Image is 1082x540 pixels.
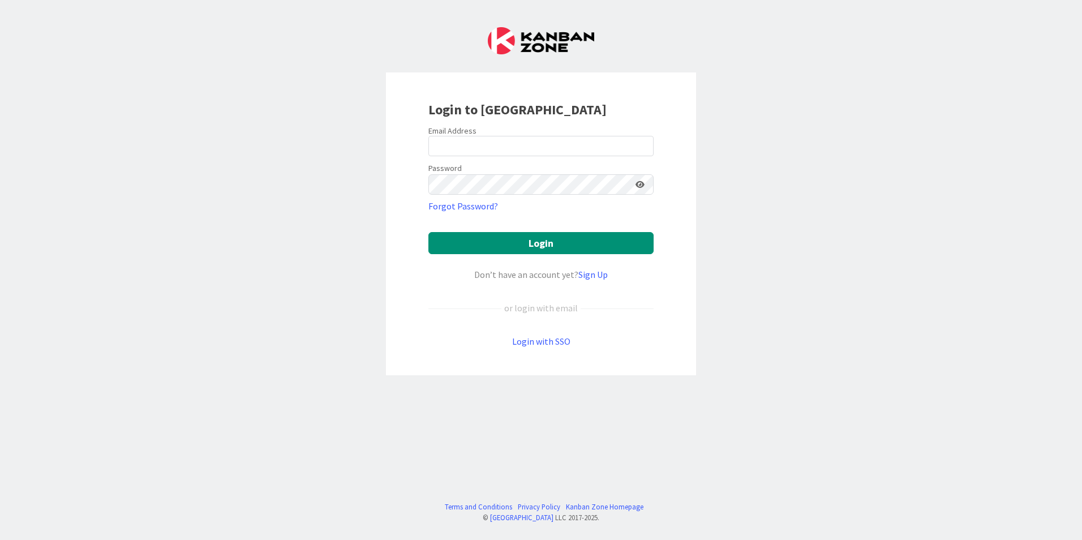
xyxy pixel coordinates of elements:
a: Forgot Password? [428,199,498,213]
a: Login with SSO [512,336,570,347]
a: Kanban Zone Homepage [566,502,643,512]
button: Login [428,232,654,254]
b: Login to [GEOGRAPHIC_DATA] [428,101,607,118]
div: © LLC 2017- 2025 . [439,512,643,523]
a: Sign Up [578,269,608,280]
a: Terms and Conditions [445,502,512,512]
a: [GEOGRAPHIC_DATA] [490,513,553,522]
label: Password [428,162,462,174]
a: Privacy Policy [518,502,560,512]
div: or login with email [501,301,581,315]
div: Don’t have an account yet? [428,268,654,281]
label: Email Address [428,126,476,136]
img: Kanban Zone [488,27,594,54]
